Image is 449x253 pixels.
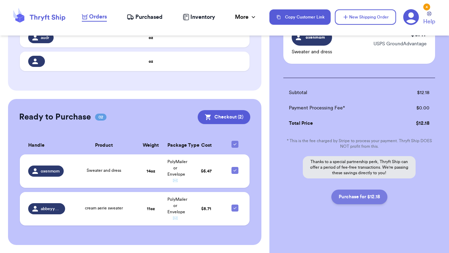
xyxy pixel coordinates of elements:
div: More [235,13,257,21]
h2: Ready to Purchase [19,112,91,123]
td: Subtotal [283,85,394,100]
strong: 14 oz [147,169,155,173]
a: Purchased [127,13,163,21]
span: PolyMailer or Envelope ✉️ [167,160,187,183]
span: cream aerie sweater [85,206,123,210]
button: New Shipping Order [335,9,396,25]
button: Copy Customer Link [269,9,331,25]
td: Payment Processing Fee* [283,100,394,116]
span: 02 [95,114,107,121]
span: audr [41,35,49,40]
button: Checkout (2) [198,110,250,124]
span: Inventory [190,13,215,21]
strong: 11 oz [147,207,155,211]
p: USPS GroundAdvantage [373,40,427,47]
span: Orders [89,13,107,21]
th: Product [69,137,139,154]
p: Sweater and dress [292,48,332,55]
p: * This is the fee charged by Stripe to process your payment. Thryft Ship DOES NOT profit from this. [283,138,435,149]
span: oxenmom [303,34,327,40]
td: $ 0.00 [394,100,435,116]
p: Thanks to a special partnership perk, Thryft Ship can offer a period of fee-free transactions. We... [303,156,416,178]
th: Cost [188,137,224,154]
span: oxenmom [41,168,60,174]
span: Handle [28,142,45,149]
strong: oz [149,36,153,40]
span: PolyMailer or Envelope ✉️ [167,197,187,220]
div: 4 [423,3,430,10]
a: Help [423,11,435,26]
td: Total Price [283,116,394,131]
th: Weight [139,137,163,154]
span: Purchased [135,13,163,21]
td: $ 12.18 [394,85,435,100]
strong: oz [149,59,153,63]
span: $ 6.47 [201,169,212,173]
button: Purchase for $12.18 [331,190,387,204]
span: Help [423,17,435,26]
th: Package Type [163,137,188,154]
a: Inventory [183,13,215,21]
td: $ 12.18 [394,116,435,131]
span: Sweater and dress [87,168,121,172]
span: abbeyychristine [41,206,61,212]
span: $ 5.71 [201,207,211,211]
a: 4 [403,9,419,25]
a: Orders [82,13,107,22]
